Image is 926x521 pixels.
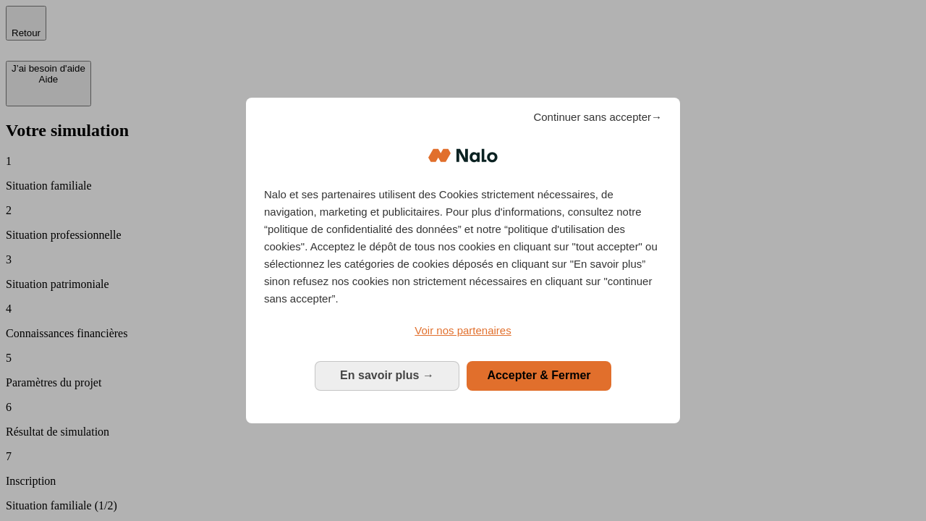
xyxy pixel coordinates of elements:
button: En savoir plus: Configurer vos consentements [315,361,459,390]
a: Voir nos partenaires [264,322,662,339]
button: Accepter & Fermer: Accepter notre traitement des données et fermer [467,361,611,390]
span: Voir nos partenaires [415,324,511,336]
p: Nalo et ses partenaires utilisent des Cookies strictement nécessaires, de navigation, marketing e... [264,186,662,308]
span: Continuer sans accepter→ [533,109,662,126]
span: En savoir plus → [340,369,434,381]
img: Logo [428,134,498,177]
span: Accepter & Fermer [487,369,590,381]
div: Bienvenue chez Nalo Gestion du consentement [246,98,680,423]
